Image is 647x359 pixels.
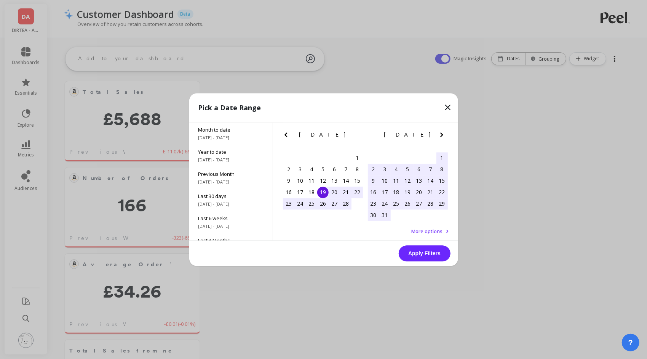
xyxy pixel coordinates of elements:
div: Choose Friday, February 21st, 2025 [340,187,351,198]
span: ? [628,337,633,348]
div: Choose Friday, March 7th, 2025 [425,164,436,175]
span: [DATE] [384,132,431,138]
div: Choose Friday, March 21st, 2025 [425,187,436,198]
div: Choose Sunday, March 9th, 2025 [368,175,379,187]
div: month 2025-02 [283,152,363,209]
div: Choose Wednesday, March 5th, 2025 [402,164,414,175]
div: Choose Tuesday, March 4th, 2025 [391,164,402,175]
div: Choose Monday, February 24th, 2025 [294,198,306,209]
span: [DATE] [299,132,347,138]
div: Choose Thursday, March 13th, 2025 [414,175,425,187]
div: Choose Friday, February 7th, 2025 [340,164,351,175]
span: Previous Month [198,171,264,177]
div: Choose Monday, March 10th, 2025 [379,175,391,187]
p: Pick a Date Range [198,102,261,113]
div: Choose Tuesday, March 11th, 2025 [391,175,402,187]
div: Choose Monday, February 17th, 2025 [294,187,306,198]
div: Choose Thursday, February 20th, 2025 [329,187,340,198]
div: Choose Wednesday, February 5th, 2025 [317,164,329,175]
div: Choose Monday, February 10th, 2025 [294,175,306,187]
div: Choose Tuesday, March 18th, 2025 [391,187,402,198]
div: Choose Sunday, February 16th, 2025 [283,187,294,198]
span: Last 6 weeks [198,215,264,222]
div: Choose Friday, February 28th, 2025 [340,198,351,209]
span: Last 3 Months [198,237,264,244]
div: Choose Monday, March 24th, 2025 [379,198,391,209]
div: Choose Wednesday, February 26th, 2025 [317,198,329,209]
div: Choose Saturday, March 1st, 2025 [436,152,448,164]
span: More options [412,228,443,235]
span: [DATE] - [DATE] [198,223,264,229]
div: Choose Thursday, March 27th, 2025 [414,198,425,209]
div: Choose Tuesday, February 11th, 2025 [306,175,317,187]
div: month 2025-03 [368,152,448,221]
div: Choose Tuesday, February 25th, 2025 [306,198,317,209]
div: Choose Tuesday, February 4th, 2025 [306,164,317,175]
span: Last 30 days [198,193,264,200]
div: Choose Sunday, March 30th, 2025 [368,209,379,221]
div: Choose Thursday, February 6th, 2025 [329,164,340,175]
div: Choose Wednesday, February 19th, 2025 [317,187,329,198]
button: Previous Month [366,130,378,142]
span: Month to date [198,126,264,133]
div: Choose Thursday, March 6th, 2025 [414,164,425,175]
div: Choose Monday, March 31st, 2025 [379,209,391,221]
div: Choose Monday, February 3rd, 2025 [294,164,306,175]
div: Choose Saturday, March 29th, 2025 [436,198,448,209]
div: Choose Thursday, February 13th, 2025 [329,175,340,187]
div: Choose Saturday, March 8th, 2025 [436,164,448,175]
button: Apply Filters [399,245,451,261]
div: Choose Wednesday, February 12th, 2025 [317,175,329,187]
div: Choose Saturday, February 22nd, 2025 [351,187,363,198]
div: Choose Wednesday, March 26th, 2025 [402,198,414,209]
span: [DATE] - [DATE] [198,179,264,185]
span: [DATE] - [DATE] [198,201,264,207]
div: Choose Saturday, March 15th, 2025 [436,175,448,187]
span: [DATE] - [DATE] [198,157,264,163]
div: Choose Monday, March 17th, 2025 [379,187,391,198]
div: Choose Saturday, February 15th, 2025 [351,175,363,187]
div: Choose Thursday, March 20th, 2025 [414,187,425,198]
div: Choose Tuesday, February 18th, 2025 [306,187,317,198]
div: Choose Wednesday, March 12th, 2025 [402,175,414,187]
div: Choose Tuesday, March 25th, 2025 [391,198,402,209]
div: Choose Saturday, February 8th, 2025 [351,164,363,175]
span: Year to date [198,148,264,155]
div: Choose Monday, March 3rd, 2025 [379,164,391,175]
div: Choose Friday, March 14th, 2025 [425,175,436,187]
div: Choose Sunday, March 23rd, 2025 [368,198,379,209]
div: Choose Friday, March 28th, 2025 [425,198,436,209]
div: Choose Sunday, February 23rd, 2025 [283,198,294,209]
button: Next Month [352,130,364,142]
span: [DATE] - [DATE] [198,135,264,141]
div: Choose Sunday, February 2nd, 2025 [283,164,294,175]
div: Choose Saturday, March 22nd, 2025 [436,187,448,198]
button: Previous Month [281,130,294,142]
div: Choose Saturday, February 1st, 2025 [351,152,363,164]
div: Choose Sunday, March 16th, 2025 [368,187,379,198]
button: Next Month [437,130,449,142]
div: Choose Sunday, March 2nd, 2025 [368,164,379,175]
button: ? [622,334,639,351]
div: Choose Thursday, February 27th, 2025 [329,198,340,209]
div: Choose Friday, February 14th, 2025 [340,175,351,187]
div: Choose Wednesday, March 19th, 2025 [402,187,414,198]
div: Choose Sunday, February 9th, 2025 [283,175,294,187]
